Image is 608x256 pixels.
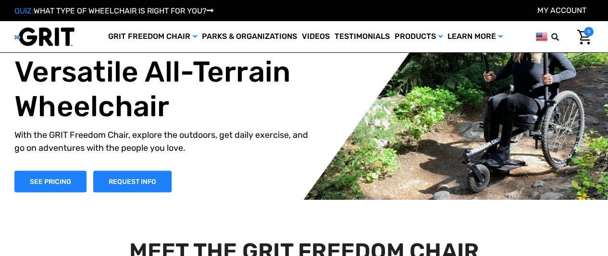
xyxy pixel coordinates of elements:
a: Shop Now [14,171,87,192]
img: Cart [577,30,591,45]
a: Testimonials [332,21,392,52]
a: Products [392,21,445,52]
span: 0 [584,27,594,37]
a: Slide number 1, Request Information [93,171,172,192]
a: Parks & Organizations [199,21,299,52]
a: GRIT Freedom Chair [106,21,199,52]
h1: The World's Most Versatile All-Terrain Wheelchair [14,20,311,123]
a: Account [537,6,586,15]
img: GRIT All-Terrain Wheelchair and Mobility Equipment [14,27,74,47]
img: us.png [536,31,547,43]
a: Learn More [445,21,505,52]
a: Cart with 0 items [570,27,594,47]
a: QUIZ:WHAT TYPE OF WHEELCHAIR IS RIGHT FOR YOU? [14,6,213,15]
span: QUIZ: [14,6,34,15]
a: Videos [299,21,332,52]
input: Search [556,27,570,47]
p: With the GRIT Freedom Chair, explore the outdoors, get daily exercise, and go on adventures with ... [14,128,311,154]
